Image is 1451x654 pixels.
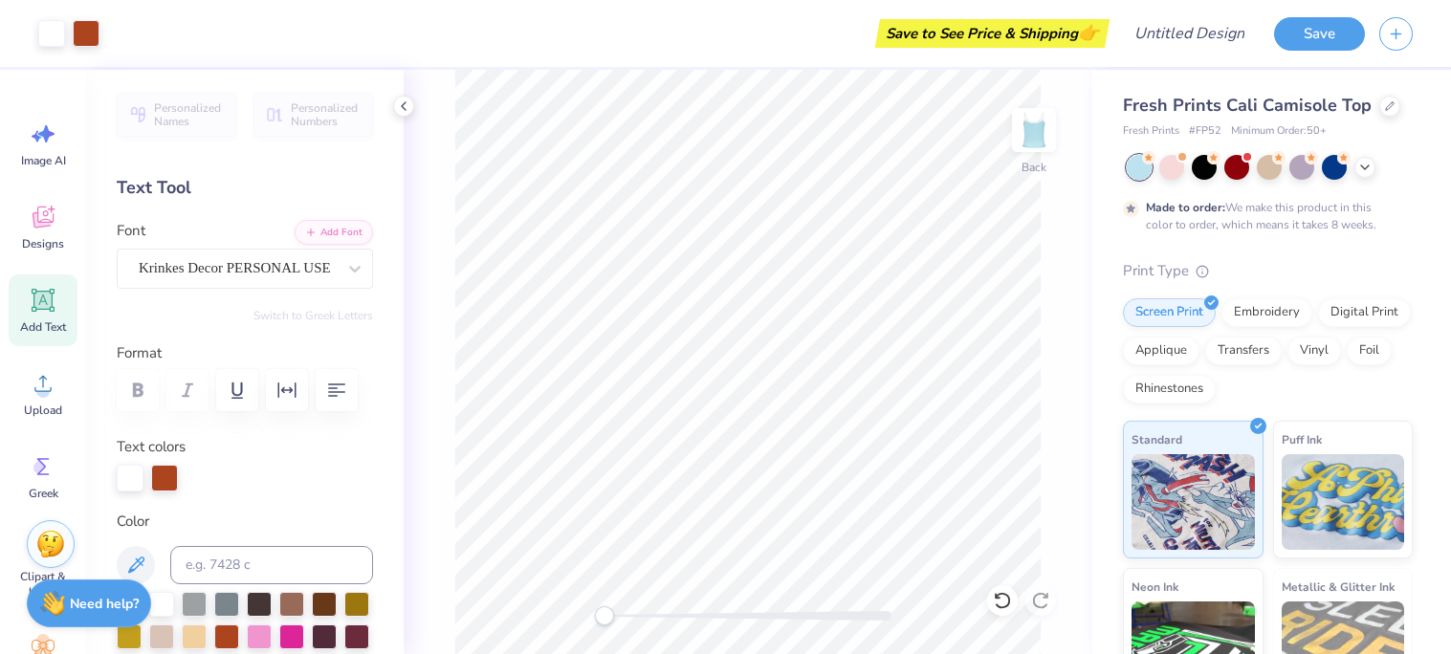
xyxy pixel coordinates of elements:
[1123,337,1199,365] div: Applique
[1132,454,1255,550] img: Standard
[1282,577,1395,597] span: Metallic & Glitter Ink
[117,220,145,242] label: Font
[1132,429,1182,449] span: Standard
[880,19,1105,48] div: Save to See Price & Shipping
[70,595,139,613] strong: Need help?
[595,606,614,625] div: Accessibility label
[1231,123,1327,140] span: Minimum Order: 50 +
[1282,454,1405,550] img: Puff Ink
[1274,17,1365,51] button: Save
[1146,199,1381,233] div: We make this product in this color to order, which means it takes 8 weeks.
[29,486,58,501] span: Greek
[117,93,236,137] button: Personalized Names
[20,319,66,335] span: Add Text
[253,308,373,323] button: Switch to Greek Letters
[22,236,64,251] span: Designs
[253,93,373,137] button: Personalized Numbers
[1123,123,1179,140] span: Fresh Prints
[1318,298,1411,327] div: Digital Print
[1119,14,1260,53] input: Untitled Design
[1078,21,1099,44] span: 👉
[1132,577,1178,597] span: Neon Ink
[117,175,373,201] div: Text Tool
[1123,94,1372,117] span: Fresh Prints Cali Camisole Top
[24,403,62,418] span: Upload
[1287,337,1341,365] div: Vinyl
[170,546,373,584] input: e.g. 7428 c
[117,511,373,533] label: Color
[1123,375,1216,403] div: Rhinestones
[291,101,362,128] span: Personalized Numbers
[1347,337,1392,365] div: Foil
[1282,429,1322,449] span: Puff Ink
[1205,337,1282,365] div: Transfers
[1015,111,1053,149] img: Back
[1123,260,1413,282] div: Print Type
[21,153,66,168] span: Image AI
[1022,159,1046,176] div: Back
[11,569,75,599] span: Clipart & logos
[154,101,225,128] span: Personalized Names
[295,220,373,245] button: Add Font
[1123,298,1216,327] div: Screen Print
[1189,123,1221,140] span: # FP52
[1146,200,1225,215] strong: Made to order:
[1221,298,1312,327] div: Embroidery
[117,436,186,458] label: Text colors
[117,342,373,364] label: Format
